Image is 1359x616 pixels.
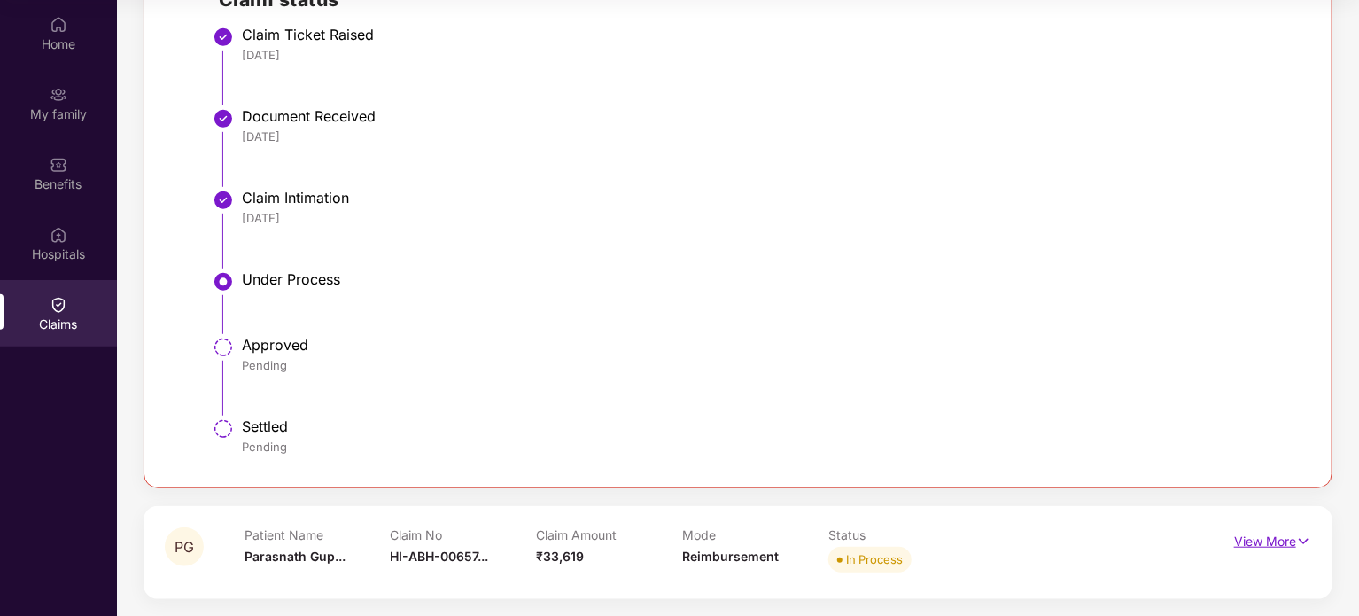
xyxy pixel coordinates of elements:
[242,107,1293,125] div: Document Received
[536,527,682,542] p: Claim Amount
[50,296,67,314] img: svg+xml;base64,PHN2ZyBpZD0iQ2xhaW0iIHhtbG5zPSJodHRwOi8vd3d3LnczLm9yZy8yMDAwL3N2ZyIgd2lkdGg9IjIwIi...
[242,210,1293,226] div: [DATE]
[391,549,489,564] span: HI-ABH-00657...
[245,527,391,542] p: Patient Name
[245,549,346,564] span: Parasnath Gup...
[536,549,584,564] span: ₹33,619
[846,550,903,568] div: In Process
[213,271,234,292] img: svg+xml;base64,PHN2ZyBpZD0iU3RlcC1BY3RpdmUtMzJ4MzIiIHhtbG5zPSJodHRwOi8vd3d3LnczLm9yZy8yMDAwL3N2Zy...
[682,527,828,542] p: Mode
[213,337,234,358] img: svg+xml;base64,PHN2ZyBpZD0iU3RlcC1QZW5kaW5nLTMyeDMyIiB4bWxucz0iaHR0cDovL3d3dy53My5vcmcvMjAwMC9zdm...
[213,190,234,211] img: svg+xml;base64,PHN2ZyBpZD0iU3RlcC1Eb25lLTMyeDMyIiB4bWxucz0iaHR0cDovL3d3dy53My5vcmcvMjAwMC9zdmciIH...
[213,27,234,48] img: svg+xml;base64,PHN2ZyBpZD0iU3RlcC1Eb25lLTMyeDMyIiB4bWxucz0iaHR0cDovL3d3dy53My5vcmcvMjAwMC9zdmciIH...
[242,189,1293,207] div: Claim Intimation
[682,549,779,564] span: Reimbursement
[242,439,1293,455] div: Pending
[1234,527,1311,551] p: View More
[213,418,234,440] img: svg+xml;base64,PHN2ZyBpZD0iU3RlcC1QZW5kaW5nLTMyeDMyIiB4bWxucz0iaHR0cDovL3d3dy53My5vcmcvMjAwMC9zdm...
[242,357,1293,373] div: Pending
[50,156,67,174] img: svg+xml;base64,PHN2ZyBpZD0iQmVuZWZpdHMiIHhtbG5zPSJodHRwOi8vd3d3LnczLm9yZy8yMDAwL3N2ZyIgd2lkdGg9Ij...
[242,417,1293,435] div: Settled
[50,16,67,34] img: svg+xml;base64,PHN2ZyBpZD0iSG9tZSIgeG1sbnM9Imh0dHA6Ly93d3cudzMub3JnLzIwMDAvc3ZnIiB3aWR0aD0iMjAiIG...
[242,129,1293,144] div: [DATE]
[828,527,975,542] p: Status
[213,108,234,129] img: svg+xml;base64,PHN2ZyBpZD0iU3RlcC1Eb25lLTMyeDMyIiB4bWxucz0iaHR0cDovL3d3dy53My5vcmcvMjAwMC9zdmciIH...
[391,527,537,542] p: Claim No
[242,270,1293,288] div: Under Process
[242,26,1293,43] div: Claim Ticket Raised
[50,86,67,104] img: svg+xml;base64,PHN2ZyB3aWR0aD0iMjAiIGhlaWdodD0iMjAiIHZpZXdCb3g9IjAgMCAyMCAyMCIgZmlsbD0ibm9uZSIgeG...
[242,336,1293,354] div: Approved
[50,226,67,244] img: svg+xml;base64,PHN2ZyBpZD0iSG9zcGl0YWxzIiB4bWxucz0iaHR0cDovL3d3dy53My5vcmcvMjAwMC9zdmciIHdpZHRoPS...
[175,540,194,555] span: PG
[1296,532,1311,551] img: svg+xml;base64,PHN2ZyB4bWxucz0iaHR0cDovL3d3dy53My5vcmcvMjAwMC9zdmciIHdpZHRoPSIxNyIgaGVpZ2h0PSIxNy...
[242,47,1293,63] div: [DATE]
